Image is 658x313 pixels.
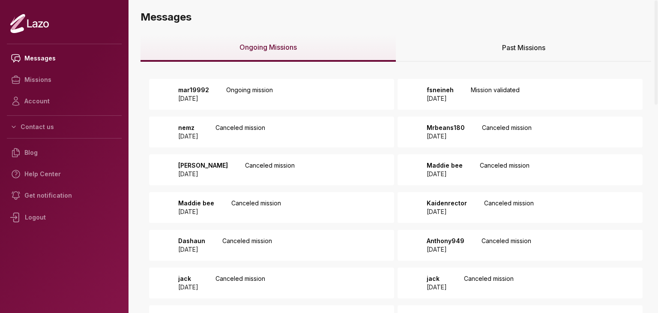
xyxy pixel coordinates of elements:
p: [DATE] [427,208,467,216]
p: Canceled mission [482,123,532,141]
h3: Messages [141,10,651,24]
p: Maddie bee [178,199,214,208]
p: [DATE] [427,245,464,254]
p: [DATE] [427,94,454,103]
p: jack [178,274,198,283]
p: [DATE] [178,170,228,178]
p: Canceled mission [215,274,265,292]
p: Kaidenrector [427,199,467,208]
span: Past Missions [502,42,545,53]
p: Canceled mission [245,161,295,178]
span: Ongoing Missions [239,42,297,52]
p: Canceled mission [484,199,534,216]
p: [DATE] [178,283,198,292]
p: [DATE] [178,208,214,216]
p: [PERSON_NAME] [178,161,228,170]
p: Mrbeans180 [427,123,465,132]
p: Canceled mission [480,161,529,178]
p: Canceled mission [482,237,531,254]
a: Help Center [7,163,122,185]
p: jack [427,274,447,283]
p: [DATE] [427,170,463,178]
p: mar19992 [178,86,209,94]
p: [DATE] [427,283,447,292]
p: Ongoing mission [226,86,273,103]
button: Contact us [7,119,122,135]
p: Canceled mission [231,199,281,216]
a: Get notification [7,185,122,206]
a: Missions [7,69,122,90]
p: Dashaun [178,237,205,245]
p: nemz [178,123,198,132]
p: [DATE] [178,132,198,141]
a: Blog [7,142,122,163]
p: [DATE] [178,245,205,254]
p: Anthony949 [427,237,464,245]
p: fsneineh [427,86,454,94]
a: Account [7,90,122,112]
p: Canceled mission [215,123,265,141]
p: Canceled mission [464,274,514,292]
p: Mission validated [471,86,520,103]
p: Maddie bee [427,161,463,170]
p: [DATE] [427,132,465,141]
p: [DATE] [178,94,209,103]
a: Messages [7,48,122,69]
div: Logout [7,206,122,229]
p: Canceled mission [222,237,272,254]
